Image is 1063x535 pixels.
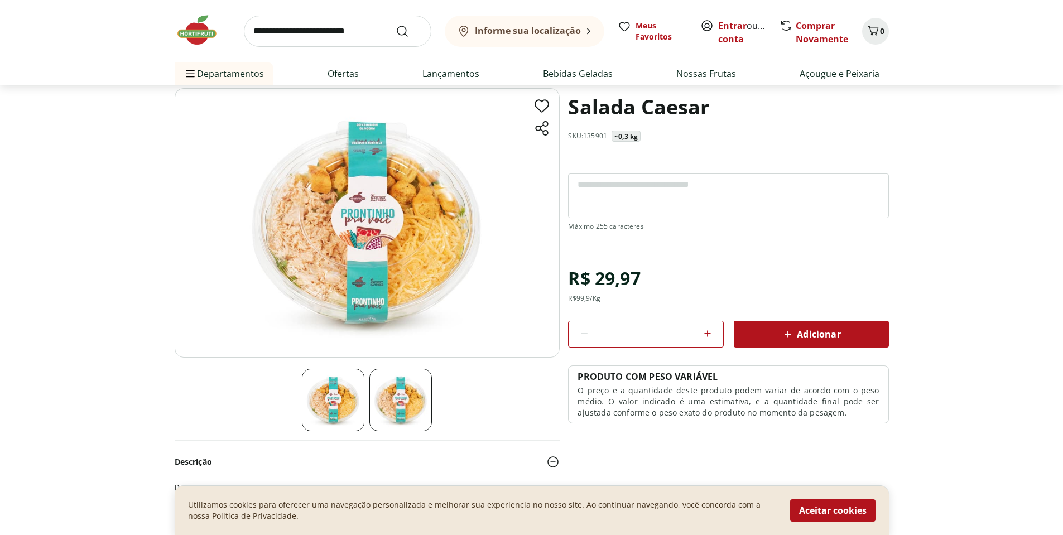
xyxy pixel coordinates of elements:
button: Adicionar [734,321,889,348]
span: Meus Favoritos [636,20,687,42]
span: 0 [880,26,884,36]
a: Bebidas Geladas [543,67,613,80]
a: Criar conta [718,20,780,45]
p: SKU: 135901 [568,132,607,141]
img: Principal [369,369,432,431]
input: search [244,16,431,47]
button: Informe sua localização [445,16,604,47]
a: Comprar Novamente [796,20,848,45]
img: Hortifruti [175,13,230,47]
button: Menu [184,60,197,87]
span: Adicionar [781,327,840,341]
a: Meus Favoritos [618,20,687,42]
img: Principal [302,369,364,431]
span: Departamentos [184,60,264,87]
a: Entrar [718,20,747,32]
p: O preço e a quantidade deste produto podem variar de acordo com o peso médio. O valor indicado é ... [578,385,879,418]
p: PRODUTO COM PESO VARIÁVEL [578,370,718,383]
button: Aceitar cookies [790,499,876,522]
p: Utilizamos cookies para oferecer uma navegação personalizada e melhorar sua experiencia no nosso ... [188,499,777,522]
a: Nossas Frutas [676,67,736,80]
button: Submit Search [396,25,422,38]
a: Ofertas [328,67,359,80]
a: Lançamentos [422,67,479,80]
b: Informe sua localização [475,25,581,37]
img: Principal [175,88,560,358]
button: Descrição [175,450,560,474]
div: R$ 29,97 [568,263,640,294]
h1: Salada Caesar [568,88,709,126]
span: ou [718,19,768,46]
p: ~0,3 kg [614,132,638,141]
div: R$ 99,9 /Kg [568,294,600,303]
button: Carrinho [862,18,889,45]
a: Açougue e Peixaria [800,67,879,80]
